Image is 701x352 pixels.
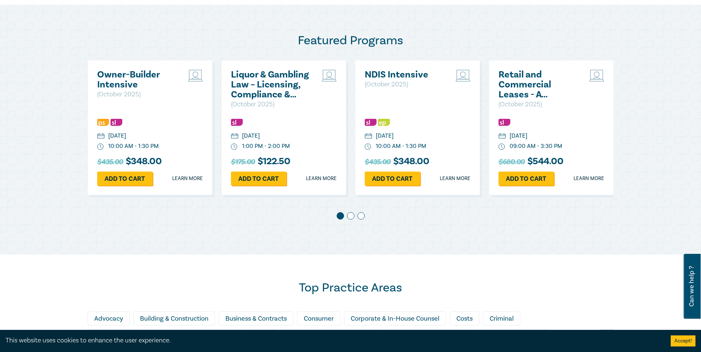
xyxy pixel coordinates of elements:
div: [DATE] [376,132,394,140]
img: watch [97,144,104,150]
a: Learn more [574,175,604,182]
img: watch [365,144,371,150]
div: Finance, Tax, Superannuation [280,329,379,343]
span: $435.00 [97,156,123,168]
h2: Top Practice Areas [88,280,614,295]
p: ( October 2025 ) [231,100,310,109]
div: Building & Construction [133,311,215,325]
h3: $ 122.50 [231,156,290,168]
div: Employment & Workplace Relations [88,329,206,343]
img: Substantive Law [498,119,510,126]
h3: $ 348.00 [97,156,161,168]
span: $680.00 [498,156,525,168]
span: $175.00 [231,156,255,168]
div: [DATE] [510,132,527,140]
img: Ethics & Professional Responsibility [378,119,390,126]
a: NDIS Intensive [365,70,444,80]
div: Ethics [210,329,241,343]
div: [DATE] [108,132,126,140]
a: Add to cart [231,172,286,186]
div: Consumer [297,311,340,325]
div: Criminal [483,311,520,325]
a: Add to cart [365,172,420,186]
span: $435.00 [365,156,391,168]
div: 1:00 PM - 2:00 PM [242,142,290,151]
img: Substantive Law [110,119,122,126]
img: watch [498,144,505,150]
div: 09:00 AM - 3:30 PM [510,142,562,151]
button: Accept cookies [671,335,695,346]
a: Add to cart [97,172,153,186]
img: Live Stream [456,70,470,82]
div: Family [244,329,277,343]
p: ( October 2025 ) [498,100,578,109]
img: calendar [498,133,506,140]
div: Advocacy [88,311,130,325]
img: calendar [97,133,105,140]
h3: $ 544.00 [498,156,563,168]
a: Learn more [306,175,337,182]
img: calendar [231,133,238,140]
img: Professional Skills [97,119,109,126]
img: calendar [365,133,372,140]
div: 10:00 AM - 1:30 PM [376,142,426,151]
a: Add to cart [498,172,554,186]
div: Corporate & In-House Counsel [344,311,446,325]
a: Learn more [172,175,203,182]
div: ... [600,329,614,343]
img: Substantive Law [365,119,377,126]
div: Costs [450,311,479,325]
a: Owner-Builder Intensive [97,70,177,90]
div: [DATE] [242,132,260,140]
div: Government, Privacy & FOI [382,329,474,343]
h3: $ 348.00 [365,156,429,168]
p: ( October 2025 ) [365,80,444,89]
a: Liquor & Gambling Law – Licensing, Compliance & Regulations [231,70,310,100]
div: This website uses cookies to enhance the user experience. [6,336,660,345]
div: Health & Aged Care [477,329,548,343]
img: Live Stream [322,70,337,82]
a: Retail and Commercial Leases - A Practical Guide ([DATE]) [498,70,578,100]
h2: Featured Programs [88,33,614,48]
img: watch [231,144,238,150]
div: 10:00 AM - 1:30 PM [108,142,159,151]
span: Can we help ? [688,258,695,314]
a: Learn more [440,175,470,182]
div: Business & Contracts [219,311,293,325]
img: Substantive Law [231,119,243,126]
img: Live Stream [589,70,604,82]
img: Live Stream [188,70,203,82]
p: ( October 2025 ) [97,90,177,99]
